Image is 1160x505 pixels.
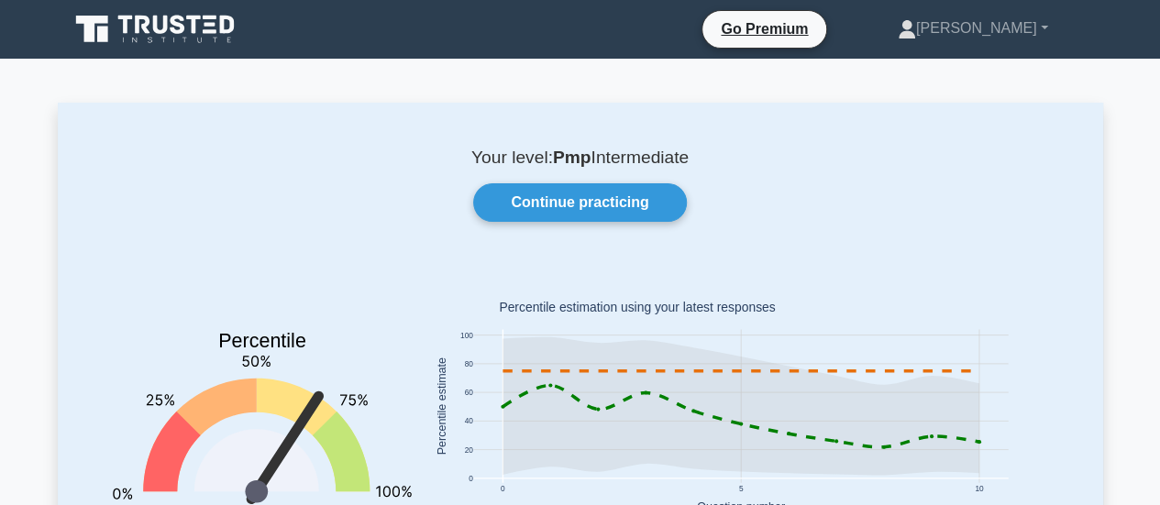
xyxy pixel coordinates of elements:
[473,183,686,222] a: Continue practicing
[464,359,473,368] text: 80
[218,330,306,352] text: Percentile
[710,17,819,40] a: Go Premium
[499,301,775,315] text: Percentile estimation using your latest responses
[435,357,447,455] text: Percentile estimate
[459,331,472,340] text: 100
[464,388,473,397] text: 60
[469,474,473,483] text: 0
[553,148,591,167] b: Pmp
[500,484,504,493] text: 0
[975,484,984,493] text: 10
[464,417,473,426] text: 40
[854,10,1092,47] a: [PERSON_NAME]
[738,484,743,493] text: 5
[102,147,1059,169] p: Your level: Intermediate
[464,445,473,455] text: 20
